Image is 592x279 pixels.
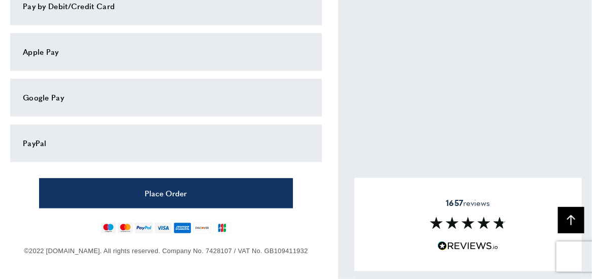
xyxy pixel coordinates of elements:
img: mastercard [118,223,133,234]
strong: 1657 [446,197,463,208]
img: american-express [174,223,191,234]
img: Reviews.io 5 stars [438,241,499,251]
img: paypal [135,223,153,234]
div: Google Pay [23,92,309,104]
img: discover [193,223,211,234]
img: visa [155,223,172,234]
img: Reviews section [430,217,506,229]
span: reviews [446,198,490,208]
span: ©2022 [DOMAIN_NAME]. All rights reserved. Company No. 7428107 / VAT No. GB109411932 [24,248,308,255]
div: PayPal [23,137,309,150]
img: maestro [101,223,116,234]
button: Place Order [39,179,293,208]
div: Pay by Debit/Credit Card [23,1,309,13]
div: Apple Pay [23,46,309,58]
img: jcb [213,223,231,234]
